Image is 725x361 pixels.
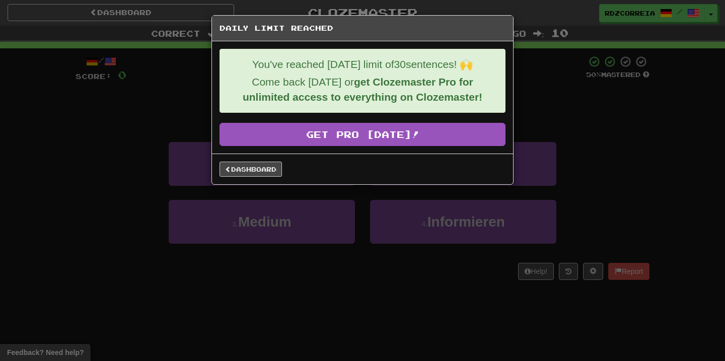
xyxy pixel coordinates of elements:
[243,76,482,103] strong: get Clozemaster Pro for unlimited access to everything on Clozemaster!
[220,162,282,177] a: Dashboard
[220,23,505,33] h5: Daily Limit Reached
[228,57,497,72] p: You've reached [DATE] limit of 30 sentences! 🙌
[220,123,505,146] a: Get Pro [DATE]!
[228,75,497,105] p: Come back [DATE] or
